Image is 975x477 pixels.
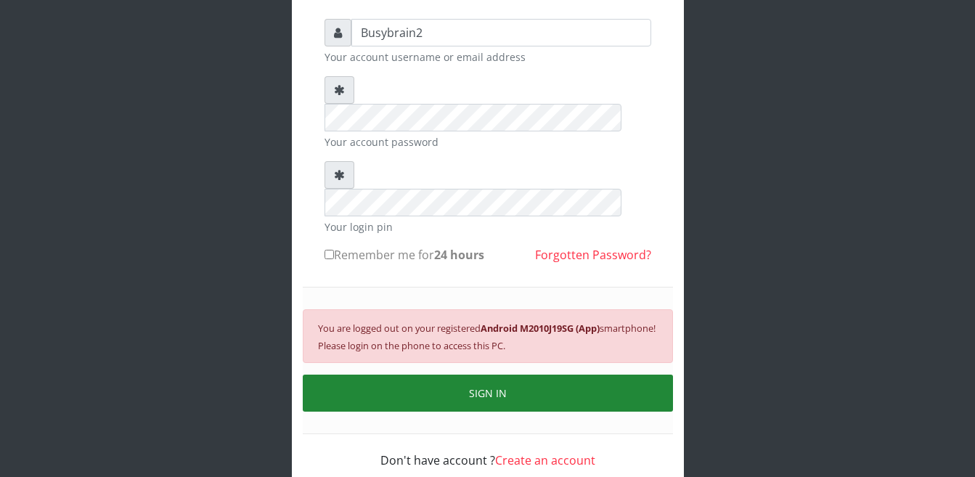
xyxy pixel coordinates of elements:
[303,375,673,412] button: SIGN IN
[325,246,484,264] label: Remember me for
[318,322,656,352] small: You are logged out on your registered smartphone! Please login on the phone to access this PC.
[351,19,651,46] input: Username or email address
[325,219,651,235] small: Your login pin
[325,250,334,259] input: Remember me for24 hours
[535,247,651,263] a: Forgotten Password?
[325,434,651,469] div: Don't have account ?
[495,452,595,468] a: Create an account
[325,134,651,150] small: Your account password
[325,49,651,65] small: Your account username or email address
[481,322,600,335] b: Android M2010J19SG (App)
[434,247,484,263] b: 24 hours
